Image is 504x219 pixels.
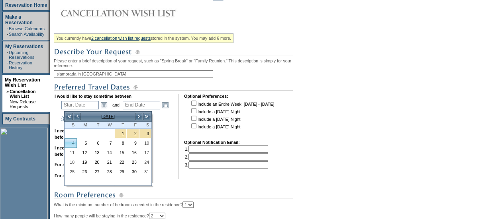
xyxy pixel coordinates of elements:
[102,148,114,157] a: 14
[65,122,77,129] th: Sunday
[55,94,131,99] b: I would like to stay sometime between
[73,112,81,120] a: <
[90,139,101,147] a: 6
[139,167,151,176] td: Saturday, January 31, 2026
[10,89,35,99] a: Cancellation Wish List
[127,138,139,148] td: Friday, January 09, 2026
[114,157,127,167] td: Thursday, January 22, 2026
[55,145,96,150] b: I need a maximum of
[7,26,8,31] td: ·
[54,5,213,21] img: Cancellation Wish List
[135,112,143,120] a: >
[114,122,127,129] th: Thursday
[161,101,170,109] a: Open the calendar popup.
[185,145,268,153] td: 1.
[139,139,151,147] a: 10
[5,2,47,8] a: Reservation Home
[102,167,114,176] a: 28
[61,101,99,109] input: Date format: M/D/Y. Shortcut keys: [T] for Today. [UP] or [.] for Next Day. [DOWN] or [,] for Pre...
[55,128,96,133] b: I need a minimum of
[190,99,274,134] td: Include an Entire Week, [DATE] - [DATE] Include a [DATE] Night Include a [DATE] Night Include a [...
[77,122,89,129] th: Monday
[65,138,77,148] td: Sunday, January 04, 2026
[115,158,126,167] a: 22
[127,139,139,147] a: 9
[127,158,139,167] a: 23
[115,167,126,176] a: 29
[114,138,127,148] td: Thursday, January 08, 2026
[100,101,108,109] a: Open the calendar popup.
[115,139,126,147] a: 8
[7,60,8,70] td: ·
[65,112,73,120] a: <<
[127,157,139,167] td: Friday, January 23, 2026
[77,148,89,157] a: 12
[91,36,151,41] a: 2 cancellation wish list requests
[9,50,34,60] a: Upcoming Reservations
[184,140,240,145] b: Optional Notification Email:
[54,190,293,200] img: subTtlRoomPreferences.gif
[102,158,114,167] a: 21
[65,139,76,147] a: 4
[5,116,35,122] a: My Contracts
[65,167,77,176] td: Sunday, January 25, 2026
[184,94,228,99] b: Optional Preferences:
[7,50,8,60] td: ·
[139,158,151,167] a: 24
[115,148,126,157] a: 15
[127,122,139,129] th: Friday
[5,44,43,49] a: My Reservations
[127,148,139,157] a: 16
[89,148,102,157] td: Tuesday, January 13, 2026
[5,77,40,88] a: My Reservation Wish List
[139,148,151,157] td: Saturday, January 17, 2026
[102,148,114,157] td: Wednesday, January 14, 2026
[77,139,89,147] a: 5
[102,157,114,167] td: Wednesday, January 21, 2026
[114,167,127,176] td: Thursday, January 29, 2026
[102,167,114,176] td: Wednesday, January 28, 2026
[102,139,114,147] a: 7
[65,148,76,157] a: 11
[77,167,89,176] td: Monday, January 26, 2026
[102,122,114,129] th: Wednesday
[89,167,102,176] td: Tuesday, January 27, 2026
[139,157,151,167] td: Saturday, January 24, 2026
[77,167,89,176] a: 26
[123,101,160,109] input: Date format: M/D/Y. Shortcut keys: [T] for Today. [UP] or [.] for Next Day. [DOWN] or [,] for Pre...
[102,138,114,148] td: Wednesday, January 07, 2026
[139,129,151,138] a: 3
[54,33,233,43] div: You currently have stored in the system. You may add 6 more.
[6,89,9,94] b: »
[143,112,151,120] a: >>
[127,129,139,138] a: 2
[127,148,139,157] td: Friday, January 16, 2026
[6,99,9,109] td: ·
[77,148,89,157] td: Monday, January 12, 2026
[111,99,121,110] td: and
[65,167,76,176] a: 25
[65,148,77,157] td: Sunday, January 11, 2026
[127,129,139,138] td: New Year's Holiday
[7,32,8,37] td: ·
[90,167,101,176] a: 27
[65,157,77,167] td: Sunday, January 18, 2026
[114,129,127,138] td: New Year's Holiday
[90,148,101,157] a: 13
[139,138,151,148] td: Saturday, January 10, 2026
[9,60,32,70] a: Reservation History
[89,122,102,129] th: Tuesday
[89,157,102,167] td: Tuesday, January 20, 2026
[185,161,268,169] td: 3.
[65,158,76,167] a: 18
[9,26,45,31] a: Browse Calendars
[5,14,33,25] a: Make a Reservation
[61,116,106,120] a: (show holiday calendar)
[114,148,127,157] td: Thursday, January 15, 2026
[55,162,90,167] b: For a minimum of
[139,167,151,176] a: 31
[139,148,151,157] a: 17
[127,167,139,176] td: Friday, January 30, 2026
[55,173,91,178] b: For a maximum of
[81,112,135,121] td: [DATE]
